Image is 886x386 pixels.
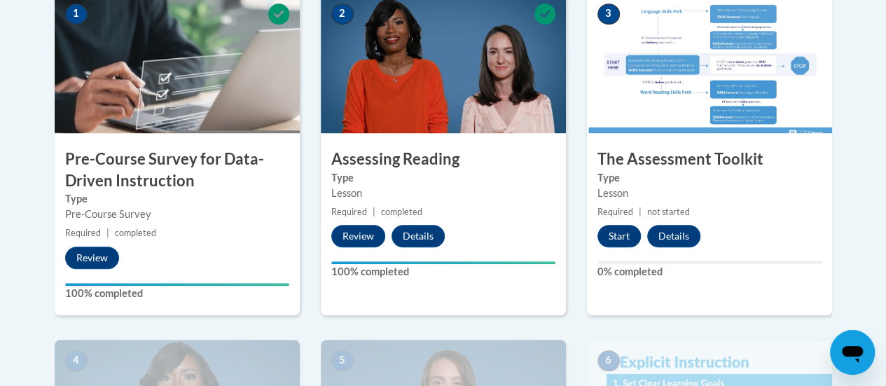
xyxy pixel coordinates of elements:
[65,207,289,222] div: Pre-Course Survey
[65,4,88,25] span: 1
[115,228,156,238] span: completed
[331,4,354,25] span: 2
[587,149,832,170] h3: The Assessment Toolkit
[55,149,300,192] h3: Pre-Course Survey for Data-Driven Instruction
[331,350,354,371] span: 5
[597,207,633,217] span: Required
[65,283,289,286] div: Your progress
[597,186,822,201] div: Lesson
[321,149,566,170] h3: Assessing Reading
[106,228,109,238] span: |
[597,225,641,247] button: Start
[373,207,375,217] span: |
[65,247,119,269] button: Review
[331,170,555,186] label: Type
[597,4,620,25] span: 3
[331,261,555,264] div: Your progress
[65,191,289,207] label: Type
[331,186,555,201] div: Lesson
[392,225,445,247] button: Details
[597,170,822,186] label: Type
[647,207,690,217] span: not started
[639,207,642,217] span: |
[830,330,875,375] iframe: Button to launch messaging window
[331,207,367,217] span: Required
[597,264,822,280] label: 0% completed
[381,207,422,217] span: completed
[65,286,289,301] label: 100% completed
[647,225,700,247] button: Details
[331,225,385,247] button: Review
[65,228,101,238] span: Required
[331,264,555,280] label: 100% completed
[597,350,620,371] span: 6
[65,350,88,371] span: 4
